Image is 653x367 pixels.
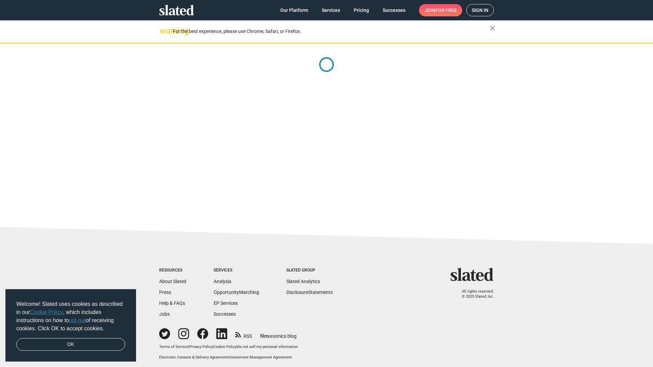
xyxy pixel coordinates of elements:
[286,279,320,284] a: Slated Analytics
[189,345,213,349] a: Privacy Policy
[235,329,252,339] a: RSS
[354,4,369,16] span: Pricing
[188,345,189,349] span: |
[472,4,488,16] span: Sign in
[159,300,185,306] a: Help & FAQs
[419,4,462,16] a: Joinfor free
[435,4,457,16] span: for free
[260,328,297,339] a: filmonomics blog
[214,279,231,284] a: Analysis
[237,345,298,350] button: Do not sell my personal information
[230,355,292,360] a: Investment Management Agreement
[424,4,457,16] span: Join
[377,4,411,16] a: Successes
[213,345,214,349] span: |
[16,300,125,333] span: Welcome! Slated uses cookies as described in our , which includes instructions on how to of recei...
[348,4,374,16] a: Pricing
[275,4,314,16] a: Our Platform
[159,345,188,349] a: Terms of Service
[383,4,405,16] span: Successes
[214,290,259,295] a: OpportunityMatching
[173,27,490,36] div: For the best experience, please use Chrome, Safari, or Firefox.
[322,4,340,16] span: Services
[214,311,236,317] a: Successes
[214,268,259,273] div: Services
[159,355,229,360] a: Electronic Consent & Delivery Agreement
[5,289,136,362] div: cookieconsent
[214,345,236,349] a: Cookie Policy
[488,24,497,32] mat-icon: close
[159,279,186,284] a: About Slated
[160,27,168,35] mat-icon: warning
[16,338,125,351] a: dismiss cookie message
[159,268,186,273] div: Resources
[455,289,494,299] p: All rights reserved. © 2025 Slated, Inc.
[159,311,170,317] a: Jobs
[286,268,333,273] div: Slated Group
[214,300,238,306] a: EP Services
[286,290,333,295] a: DisclosureStatements
[316,4,346,16] a: Services
[236,345,237,349] span: |
[280,4,308,16] span: Our Platform
[159,290,171,295] a: Press
[260,333,268,339] span: film
[69,317,86,323] a: opt-out
[30,309,63,315] a: Cookie Policy
[229,355,230,360] span: |
[466,4,494,16] a: Sign in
